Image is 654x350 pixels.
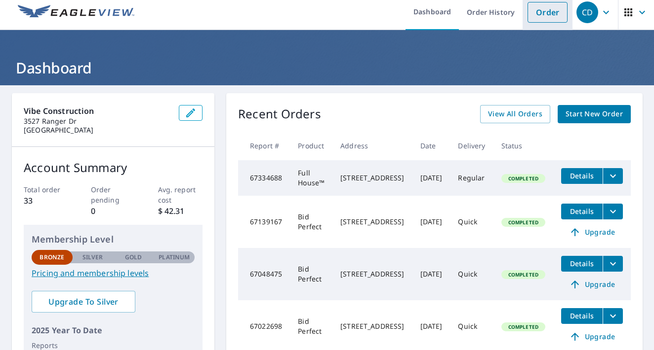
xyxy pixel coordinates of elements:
span: Completed [502,323,544,330]
p: Bronze [40,253,64,262]
p: Order pending [91,184,136,205]
button: filesDropdownBtn-67334688 [603,168,623,184]
td: 67048475 [238,248,290,300]
button: filesDropdownBtn-67048475 [603,256,623,272]
button: detailsBtn-67139167 [561,204,603,219]
div: [STREET_ADDRESS] [340,173,404,183]
button: detailsBtn-67022698 [561,308,603,324]
p: Avg. report cost [158,184,203,205]
td: Bid Perfect [290,196,332,248]
th: Address [332,131,412,160]
th: Product [290,131,332,160]
th: Date [412,131,450,160]
a: Upgrade [561,277,623,292]
a: Upgrade To Silver [32,291,135,313]
span: Details [567,311,597,320]
p: Vibe Construction [24,105,171,117]
a: Upgrade [561,329,623,345]
div: [STREET_ADDRESS] [340,321,404,331]
button: filesDropdownBtn-67139167 [603,204,623,219]
p: Platinum [159,253,190,262]
td: 67334688 [238,160,290,196]
div: [STREET_ADDRESS] [340,217,404,227]
span: Upgrade [567,331,617,343]
img: EV Logo [18,5,134,20]
a: View All Orders [480,105,550,123]
a: Pricing and membership levels [32,267,195,279]
span: Upgrade [567,279,617,290]
button: filesDropdownBtn-67022698 [603,308,623,324]
p: [GEOGRAPHIC_DATA] [24,126,171,135]
p: 3527 Ranger Dr [24,117,171,126]
a: Upgrade [561,224,623,240]
p: Silver [82,253,103,262]
div: [STREET_ADDRESS] [340,269,404,279]
p: Gold [125,253,142,262]
p: Membership Level [32,233,195,246]
div: CD [576,1,598,23]
span: Details [567,207,597,216]
a: Start New Order [558,105,631,123]
span: Start New Order [566,108,623,120]
th: Delivery [450,131,493,160]
button: detailsBtn-67048475 [561,256,603,272]
p: $ 42.31 [158,205,203,217]
button: detailsBtn-67334688 [561,168,603,184]
h1: Dashboard [12,58,642,78]
td: [DATE] [412,196,450,248]
td: [DATE] [412,248,450,300]
td: [DATE] [412,160,450,196]
td: Full House™ [290,160,332,196]
th: Status [493,131,553,160]
td: Regular [450,160,493,196]
span: Completed [502,219,544,226]
span: Upgrade [567,226,617,238]
td: 67139167 [238,196,290,248]
p: Total order [24,184,69,195]
span: Upgrade To Silver [40,296,127,307]
th: Report # [238,131,290,160]
p: 33 [24,195,69,207]
span: Completed [502,271,544,278]
td: Quick [450,248,493,300]
p: Account Summary [24,159,203,176]
p: 0 [91,205,136,217]
td: Quick [450,196,493,248]
p: 2025 Year To Date [32,324,195,336]
span: Completed [502,175,544,182]
td: Bid Perfect [290,248,332,300]
span: Details [567,259,597,268]
span: View All Orders [488,108,542,120]
p: Recent Orders [238,105,321,123]
a: Order [528,2,568,23]
span: Details [567,171,597,180]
